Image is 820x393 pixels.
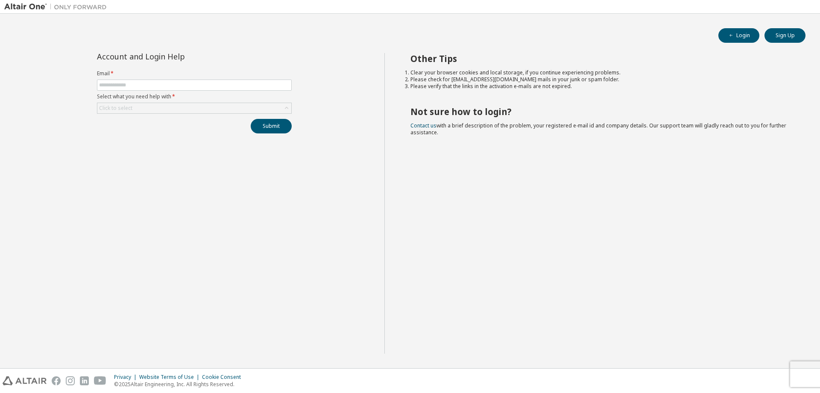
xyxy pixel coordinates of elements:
button: Login [718,28,759,43]
h2: Other Tips [410,53,791,64]
div: Click to select [97,103,291,113]
label: Select what you need help with [97,93,292,100]
img: instagram.svg [66,376,75,385]
div: Cookie Consent [202,374,246,381]
div: Website Terms of Use [139,374,202,381]
img: facebook.svg [52,376,61,385]
a: Contact us [410,122,436,129]
img: Altair One [4,3,111,11]
h2: Not sure how to login? [410,106,791,117]
button: Submit [251,119,292,133]
p: © 2025 Altair Engineering, Inc. All Rights Reserved. [114,381,246,388]
span: with a brief description of the problem, your registered e-mail id and company details. Our suppo... [410,122,786,136]
label: Email [97,70,292,77]
img: linkedin.svg [80,376,89,385]
button: Sign Up [764,28,805,43]
div: Click to select [99,105,132,112]
li: Please check for [EMAIL_ADDRESS][DOMAIN_NAME] mails in your junk or spam folder. [410,76,791,83]
li: Please verify that the links in the activation e-mails are not expired. [410,83,791,90]
div: Privacy [114,374,139,381]
li: Clear your browser cookies and local storage, if you continue experiencing problems. [410,69,791,76]
div: Account and Login Help [97,53,253,60]
img: youtube.svg [94,376,106,385]
img: altair_logo.svg [3,376,47,385]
